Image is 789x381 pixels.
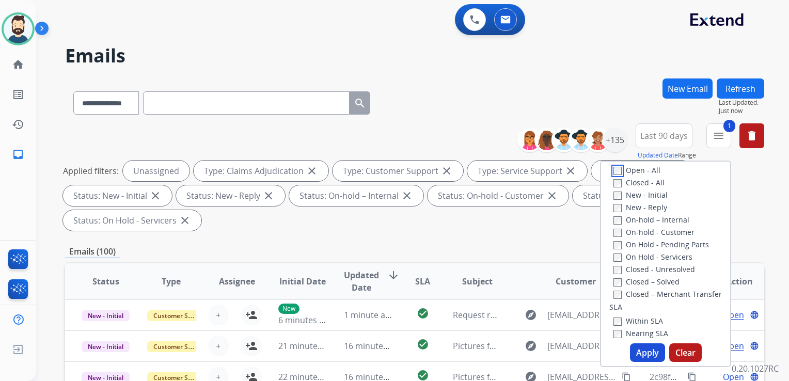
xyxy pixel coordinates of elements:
[613,317,622,326] input: Within SLA
[12,118,24,131] mat-icon: history
[354,97,366,109] mat-icon: search
[63,185,172,206] div: Status: New - Initial
[344,340,404,352] span: 16 minutes ago
[467,161,587,181] div: Type: Service Support
[401,189,413,202] mat-icon: close
[613,204,622,212] input: New - Reply
[208,336,229,356] button: +
[613,216,622,225] input: On-hold – Internal
[723,340,744,352] span: Open
[194,161,328,181] div: Type: Claims Adjudication
[176,185,285,206] div: Status: New - Reply
[279,275,326,288] span: Initial Date
[546,189,558,202] mat-icon: close
[613,165,660,175] label: Open - All
[613,227,695,237] label: On-hold - Customer
[613,178,665,187] label: Closed - All
[613,202,667,212] label: New - Reply
[746,130,758,142] mat-icon: delete
[147,310,214,321] span: Customer Support
[289,185,423,206] div: Status: On-hold – Internal
[147,341,214,352] span: Customer Support
[613,252,692,262] label: On Hold - Servicers
[12,148,24,161] mat-icon: inbox
[613,328,668,338] label: Nearing SLA
[564,165,577,177] mat-icon: close
[613,179,622,187] input: Closed - All
[723,120,735,132] span: 1
[415,275,430,288] span: SLA
[525,340,537,352] mat-icon: explore
[717,78,764,99] button: Refresh
[4,14,33,43] img: avatar
[219,275,255,288] span: Assignee
[591,161,692,181] div: Status: Open - All
[613,215,689,225] label: On-hold – Internal
[613,167,622,175] input: Open - All
[732,362,779,375] p: 0.20.1027RC
[662,78,713,99] button: New Email
[525,309,537,321] mat-icon: explore
[162,275,181,288] span: Type
[613,264,695,274] label: Closed - Unresolved
[462,275,493,288] span: Subject
[306,165,318,177] mat-icon: close
[640,134,688,138] span: Last 90 days
[613,330,622,338] input: Nearing SLA
[613,316,663,326] label: Within SLA
[278,340,338,352] span: 21 minutes ago
[12,88,24,101] mat-icon: list_alt
[613,241,622,249] input: On Hold - Pending Parts
[278,304,299,314] p: New
[216,309,220,321] span: +
[750,310,759,320] mat-icon: language
[613,277,680,287] label: Closed – Solved
[262,189,275,202] mat-icon: close
[638,151,678,160] button: Updated Date
[387,269,400,281] mat-icon: arrow_downward
[547,309,616,321] span: [EMAIL_ADDRESS][DOMAIN_NAME]
[333,161,463,181] div: Type: Customer Support
[613,266,622,274] input: Closed - Unresolved
[669,343,702,362] button: Clear
[719,107,764,115] span: Just now
[453,340,521,352] span: Pictures for claim
[344,309,395,321] span: 1 minute ago
[613,289,722,299] label: Closed – Merchant Transfer
[82,341,130,352] span: New - Initial
[613,240,709,249] label: On Hold - Pending Parts
[613,278,622,287] input: Closed – Solved
[216,340,220,352] span: +
[636,123,692,148] button: Last 90 days
[440,165,453,177] mat-icon: close
[245,340,258,352] mat-icon: person_add
[65,45,764,66] h2: Emails
[613,190,668,200] label: New - Initial
[547,340,616,352] span: [EMAIL_ADDRESS][DOMAIN_NAME]
[613,229,622,237] input: On-hold - Customer
[208,305,229,325] button: +
[630,343,665,362] button: Apply
[428,185,569,206] div: Status: On-hold - Customer
[613,291,622,299] input: Closed – Merchant Transfer
[719,99,764,107] span: Last Updated:
[12,58,24,71] mat-icon: home
[82,310,130,321] span: New - Initial
[638,151,696,160] span: Range
[723,309,744,321] span: Open
[573,185,730,206] div: Status: On Hold - Pending Parts
[245,309,258,321] mat-icon: person_add
[613,192,622,200] input: New - Initial
[706,123,731,148] button: 1
[556,275,596,288] span: Customer
[65,245,120,258] p: Emails (100)
[278,314,334,326] span: 6 minutes ago
[63,210,201,231] div: Status: On Hold - Servicers
[179,214,191,227] mat-icon: close
[92,275,119,288] span: Status
[63,165,119,177] p: Applied filters:
[417,307,429,320] mat-icon: check_circle
[149,189,162,202] mat-icon: close
[613,253,622,262] input: On Hold - Servicers
[713,130,725,142] mat-icon: menu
